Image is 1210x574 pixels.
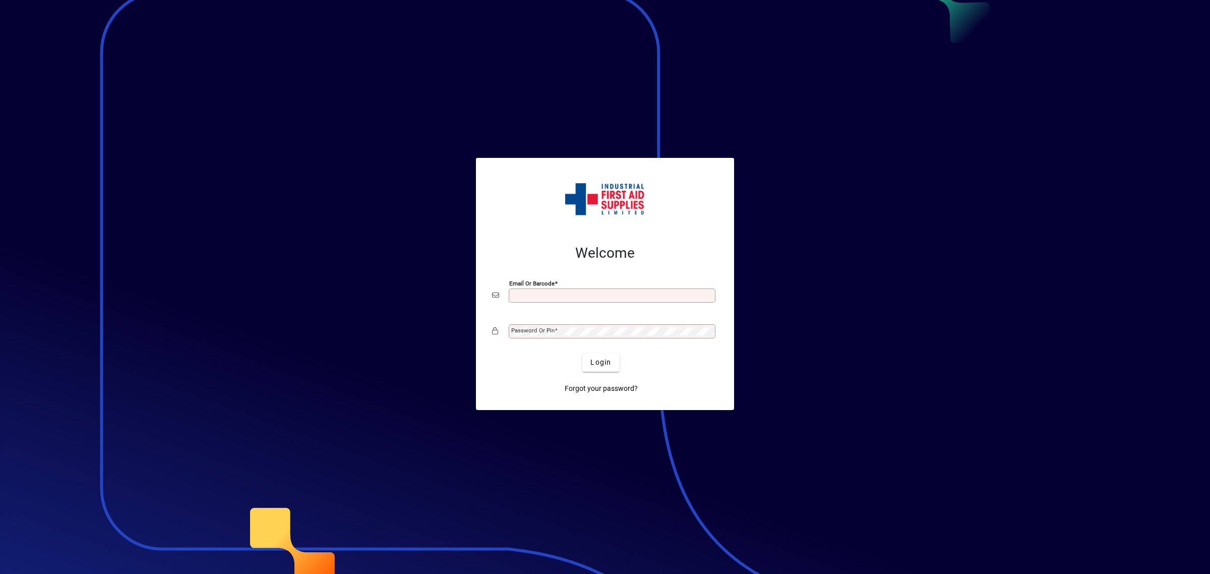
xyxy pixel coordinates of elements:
a: Forgot your password? [561,380,642,398]
mat-label: Email or Barcode [509,279,555,286]
span: Login [590,357,611,368]
button: Login [582,354,619,372]
mat-label: Password or Pin [511,327,555,334]
h2: Welcome [492,245,718,262]
span: Forgot your password? [565,383,638,394]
